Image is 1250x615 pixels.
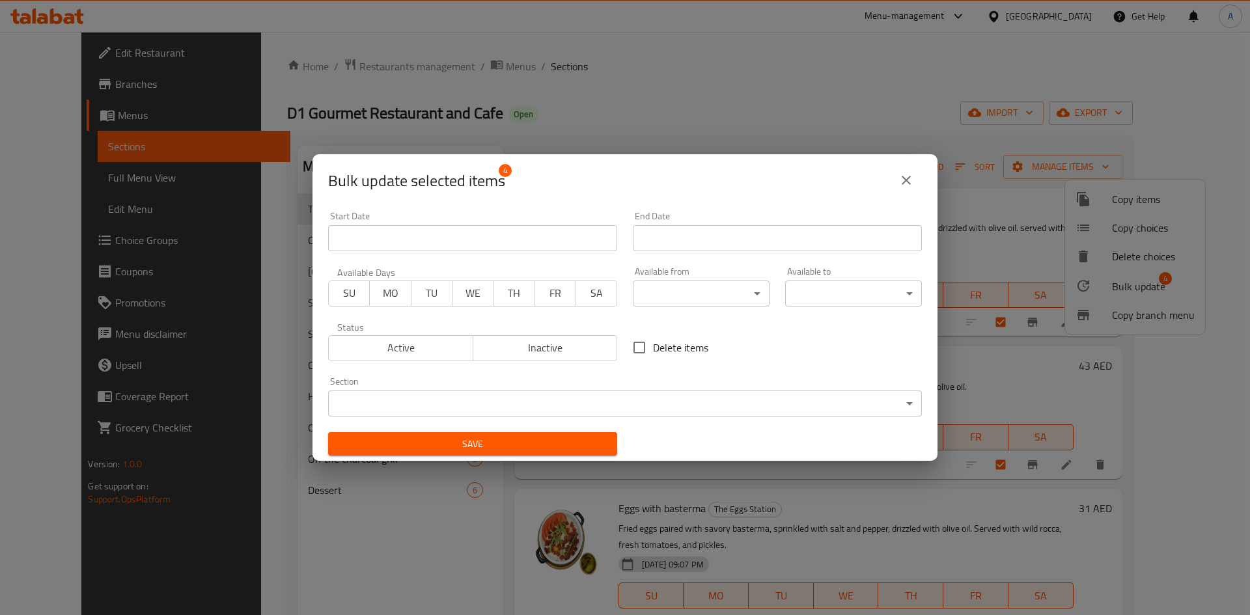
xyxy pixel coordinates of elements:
[493,280,535,307] button: TH
[785,280,922,307] div: ​
[653,340,708,355] span: Delete items
[334,284,365,303] span: SU
[458,284,488,303] span: WE
[328,171,505,191] span: Selected items count
[534,280,576,307] button: FR
[375,284,406,303] span: MO
[891,165,922,196] button: close
[452,280,493,307] button: WE
[328,335,473,361] button: Active
[328,432,617,456] button: Save
[576,280,617,307] button: SA
[540,284,570,303] span: FR
[369,280,411,307] button: MO
[479,338,613,357] span: Inactive
[334,338,468,357] span: Active
[328,280,370,307] button: SU
[328,390,922,417] div: ​
[581,284,612,303] span: SA
[417,284,447,303] span: TU
[411,280,452,307] button: TU
[473,335,618,361] button: Inactive
[633,280,770,307] div: ​
[499,164,512,177] span: 4
[339,436,607,452] span: Save
[499,284,529,303] span: TH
